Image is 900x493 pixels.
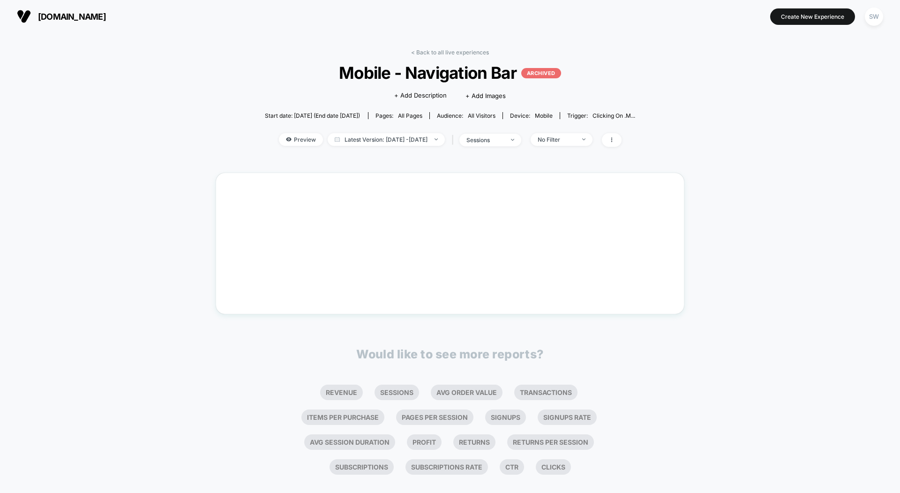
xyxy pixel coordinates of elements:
[468,112,495,119] span: All Visitors
[301,410,384,425] li: Items Per Purchase
[507,434,594,450] li: Returns Per Session
[485,410,526,425] li: Signups
[466,137,504,144] div: sessions
[38,12,106,22] span: [DOMAIN_NAME]
[330,459,394,475] li: Subscriptions
[411,49,489,56] a: < Back to all live experiences
[567,112,635,119] div: Trigger:
[465,92,506,99] span: + Add Images
[514,385,577,400] li: Transactions
[535,112,553,119] span: mobile
[502,112,560,119] span: Device:
[283,63,616,83] span: Mobile - Navigation Bar
[356,347,544,361] p: Would like to see more reports?
[304,434,395,450] li: Avg Session Duration
[770,8,855,25] button: Create New Experience
[511,139,514,141] img: end
[14,9,109,24] button: [DOMAIN_NAME]
[335,137,340,142] img: calendar
[453,434,495,450] li: Returns
[582,138,585,140] img: end
[435,138,438,140] img: end
[328,133,445,146] span: Latest Version: [DATE] - [DATE]
[538,136,575,143] div: No Filter
[538,410,597,425] li: Signups Rate
[521,68,561,78] p: ARCHIVED
[396,410,473,425] li: Pages Per Session
[431,385,502,400] li: Avg Order Value
[407,434,442,450] li: Profit
[17,9,31,23] img: Visually logo
[320,385,363,400] li: Revenue
[862,7,886,26] button: SW
[394,91,447,100] span: + Add Description
[405,459,488,475] li: Subscriptions Rate
[865,8,883,26] div: SW
[592,112,635,119] span: Clicking on .m...
[375,385,419,400] li: Sessions
[500,459,524,475] li: Ctr
[265,112,360,119] span: Start date: [DATE] (End date [DATE])
[398,112,422,119] span: all pages
[375,112,422,119] div: Pages:
[437,112,495,119] div: Audience:
[279,133,323,146] span: Preview
[450,133,459,147] span: |
[536,459,571,475] li: Clicks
